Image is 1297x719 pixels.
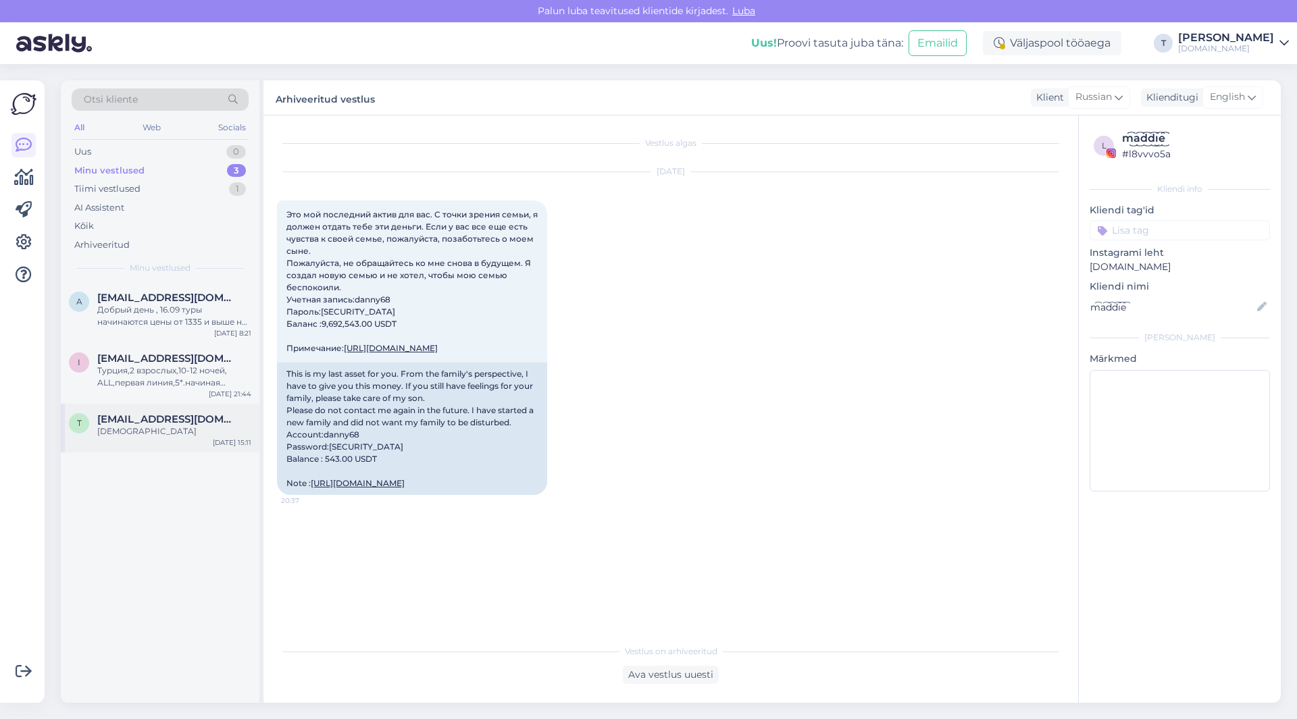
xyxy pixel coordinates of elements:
[1090,246,1270,260] p: Instagrami leht
[1210,90,1245,105] span: English
[276,88,375,107] label: Arhiveeritud vestlus
[1090,279,1270,294] p: Kliendi nimi
[227,164,246,178] div: 3
[751,35,903,51] div: Proovi tasuta juba täna:
[277,363,547,495] div: This is my last asset for you. From the family's perspective, I have to give you this money. If y...
[213,437,251,448] div: [DATE] 15:11
[277,165,1065,178] div: [DATE]
[1090,220,1270,240] input: Lisa tag
[311,478,405,488] a: [URL][DOMAIN_NAME]
[1031,90,1064,105] div: Klient
[1090,300,1254,315] input: Lisa nimi
[74,182,141,196] div: Tiimi vestlused
[77,418,82,428] span: t
[344,343,438,353] a: [URL][DOMAIN_NAME]
[130,262,190,274] span: Minu vestlused
[97,413,238,425] span: t.karpovits@samelin.ee
[983,31,1121,55] div: Väljaspool tööaega
[1090,331,1270,344] div: [PERSON_NAME]
[78,357,80,367] span: i
[1178,32,1274,43] div: [PERSON_NAME]
[140,119,163,136] div: Web
[623,666,719,684] div: Ava vestlus uuesti
[226,145,246,159] div: 0
[1090,183,1270,195] div: Kliendi info
[214,328,251,338] div: [DATE] 8:21
[97,304,251,328] div: Добрый день , 16.09 туры начинаются цены от 1335 и выше на двоих , багаж 20кг +8кг ручная кладь
[84,92,138,107] span: Otsi kliente
[281,496,332,506] span: 20:37
[751,36,777,49] b: Uus!
[74,201,124,215] div: AI Assistent
[1178,32,1289,54] a: [PERSON_NAME][DOMAIN_NAME]
[97,292,238,304] span: astafjeva89@gmail.com
[286,209,540,353] span: Это мой последний актив для вас. С точки зрения семьи, я должен отдать тебе эти деньги. Если у ва...
[1141,90,1198,105] div: Klienditugi
[1178,43,1274,54] div: [DOMAIN_NAME]
[1090,260,1270,274] p: [DOMAIN_NAME]
[76,296,82,307] span: a
[74,238,130,252] div: Arhiveeritud
[277,137,1065,149] div: Vestlus algas
[1122,130,1266,147] div: m͜͡a͜͡d͜͡d͜͡i͜͡e͜͡
[215,119,249,136] div: Socials
[97,365,251,389] div: Турция,2 взрослых,10-12 ночей, ALL,первая линия,5*.начиная примерно с [DATE]
[909,30,967,56] button: Emailid
[1090,352,1270,366] p: Märkmed
[1075,90,1112,105] span: Russian
[72,119,87,136] div: All
[1102,140,1107,151] span: l
[1154,34,1173,53] div: T
[728,5,759,17] span: Luba
[1122,147,1266,161] div: # l8vvvo5a
[74,164,145,178] div: Minu vestlused
[97,352,238,365] span: irja1965@mail.ru
[97,425,251,437] div: [DEMOGRAPHIC_DATA]
[209,389,251,399] div: [DATE] 21:44
[11,91,36,117] img: Askly Logo
[74,219,94,233] div: Kõik
[74,145,91,159] div: Uus
[229,182,246,196] div: 1
[1090,203,1270,217] p: Kliendi tag'id
[625,645,717,658] span: Vestlus on arhiveeritud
